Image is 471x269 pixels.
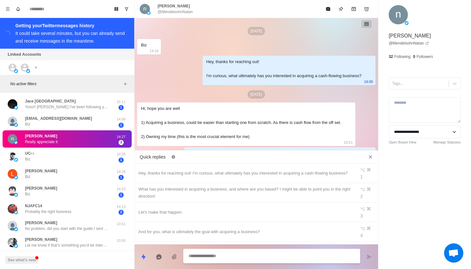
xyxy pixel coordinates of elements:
div: ⌥ ⌘ 3 [360,205,374,219]
p: 16:00 [364,78,373,85]
button: Mark as read [322,3,335,15]
p: @MendelsohnNatan [158,9,193,15]
p: No active filters [10,81,121,87]
img: picture [14,210,18,214]
div: Hey, thanks for reaching out! I'm curious, what ultimately has you interested in acquiring a cash... [206,58,361,79]
a: Open chat [444,243,463,263]
div: Getting your Twitter messages history [15,22,127,29]
button: Board View [111,4,121,14]
p: [PERSON_NAME] [158,3,190,9]
p: 32 [389,54,393,60]
p: [PERSON_NAME] [25,220,57,226]
div: Absolutely. Acquiring a cash-flowing business is a great way to step into income from day one! [188,150,361,157]
p: [PERSON_NAME] [25,168,57,174]
p: 14:13 [113,204,129,209]
p: 14:26 [113,151,129,157]
p: Biz [25,121,30,127]
p: Quick replies [140,154,166,160]
img: picture [8,151,17,161]
p: 0 [413,54,415,60]
p: Linked Accounts [8,51,41,58]
img: picture [8,186,17,196]
p: 14:18 [150,47,159,54]
span: 1 [119,105,124,110]
p: [PERSON_NAME] [25,185,57,191]
span: 1 [119,123,124,128]
span: 2 [119,210,124,215]
p: Yooo!! [PERSON_NAME] I've been following your content for a bit—seriously, you’re crushing it. No... [25,104,108,110]
p: 13:50 [113,238,129,243]
a: Manage Statuses [433,140,461,145]
p: 20:51 [344,139,353,146]
button: Archive [347,3,360,15]
p: NJAFC14 [25,203,42,209]
div: ⌥ ⌘ 1 [360,166,374,180]
span: 3 [119,140,124,145]
p: 14:26 [113,169,129,175]
div: ⌥ ⌘ 4 [360,225,374,239]
p: Probably the right buisness [25,209,71,215]
img: picture [8,134,17,144]
p: Really appreciate it [25,139,58,145]
img: picture [14,193,18,197]
p: [PERSON_NAME] [25,237,57,242]
p: Followers [417,54,433,60]
a: @MendelsohnNatan [389,40,429,46]
button: Notifications [13,4,23,14]
img: picture [405,21,409,25]
p: 14:27 [113,134,129,140]
p: 14:23 [113,186,129,192]
p: [DATE] [248,27,265,35]
img: picture [14,106,18,110]
div: It could take several minutes, but you can already send and receive messages in the meantime. [15,31,125,44]
img: picture [8,204,17,214]
img: picture [14,141,18,144]
a: Open Board View [389,140,416,145]
p: [EMAIL_ADDRESS][DOMAIN_NAME] [25,116,92,121]
img: picture [8,221,17,231]
button: Edit quick replies [168,152,178,162]
p: Biz [25,156,30,162]
button: Show unread conversations [121,4,132,14]
div: Hey, thanks for reaching out! I'm curious, what ultimately has you interested in acquiring a cash... [138,170,352,177]
img: picture [14,123,18,127]
p: UC👀 [25,151,35,156]
div: Let's make that happen. [138,209,352,216]
img: picture [14,158,18,162]
img: picture [26,69,30,73]
img: picture [14,175,18,179]
p: Let me know if that’s something you’d be interested in and I can set you up on a call with my con... [25,242,108,248]
p: Biz [25,191,30,197]
button: Reply with AI [153,250,165,263]
span: 1 [119,175,124,180]
p: Biz [25,174,30,180]
img: picture [14,227,18,231]
p: 13:51 [113,221,129,227]
p: Jace [GEOGRAPHIC_DATA] [25,98,76,104]
p: [PERSON_NAME] [25,133,57,139]
p: [PERSON_NAME] [389,32,431,40]
div: ⌥ ⌘ 2 [360,186,374,200]
button: Add media [168,250,181,263]
div: And for you, what is ultimately the goal with acquiring a business? [138,228,352,235]
button: Add reminder [360,3,373,15]
button: Send message [363,250,376,263]
img: picture [147,11,151,15]
img: picture [8,169,17,179]
div: Hi, hope you are well 1) Acquiring a business, could be easier than starting one from scratch. As... [141,105,341,140]
img: picture [389,5,408,24]
p: No problem, did you start with the guide I sent you? [25,226,108,232]
img: picture [8,117,17,126]
img: picture [8,99,17,109]
p: Following [394,54,411,60]
button: Close quick replies [365,152,376,162]
div: Biz [141,42,147,49]
button: Pin [335,3,347,15]
button: Add filters [121,80,129,88]
img: picture [14,244,18,248]
div: What has you interested in acquiring a business, and where are you based? I might be able to poin... [138,186,352,200]
button: Add account [32,64,40,71]
p: 14:58 [113,117,129,122]
button: See what's new [5,256,38,264]
span: 1 [119,158,124,163]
